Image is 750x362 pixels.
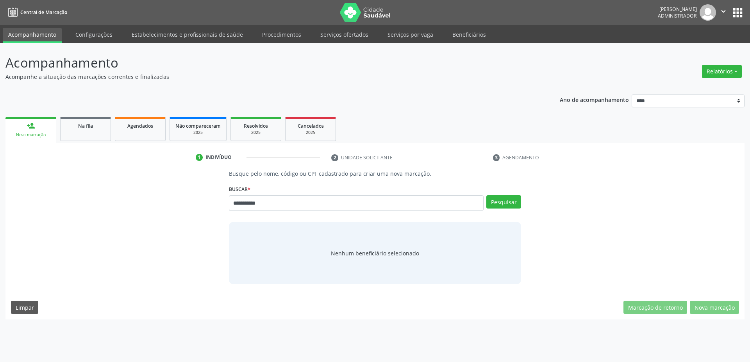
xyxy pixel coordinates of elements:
span: Central de Marcação [20,9,67,16]
div: 1 [196,154,203,161]
button: Relatórios [702,65,742,78]
a: Configurações [70,28,118,41]
button: Nova marcação [690,301,739,314]
button: Limpar [11,301,38,314]
p: Acompanhamento [5,53,523,73]
div: [PERSON_NAME] [658,6,697,12]
div: Nova marcação [11,132,51,138]
a: Estabelecimentos e profissionais de saúde [126,28,248,41]
a: Central de Marcação [5,6,67,19]
span: Na fila [78,123,93,129]
a: Beneficiários [447,28,491,41]
button: Marcação de retorno [623,301,687,314]
button: apps [731,6,745,20]
a: Serviços por vaga [382,28,439,41]
p: Ano de acompanhamento [560,95,629,104]
button: Pesquisar [486,195,521,209]
a: Acompanhamento [3,28,62,43]
div: 2025 [291,130,330,136]
div: person_add [27,121,35,130]
img: img [700,4,716,21]
div: 2025 [236,130,275,136]
span: Resolvidos [244,123,268,129]
button:  [716,4,731,21]
a: Serviços ofertados [315,28,374,41]
span: Cancelados [298,123,324,129]
span: Administrador [658,12,697,19]
span: Não compareceram [175,123,221,129]
p: Busque pelo nome, código ou CPF cadastrado para criar uma nova marcação. [229,169,521,178]
div: 2025 [175,130,221,136]
a: Procedimentos [257,28,307,41]
i:  [719,7,728,16]
div: Indivíduo [205,154,232,161]
span: Nenhum beneficiário selecionado [331,249,419,257]
p: Acompanhe a situação das marcações correntes e finalizadas [5,73,523,81]
label: Buscar [229,183,250,195]
span: Agendados [127,123,153,129]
